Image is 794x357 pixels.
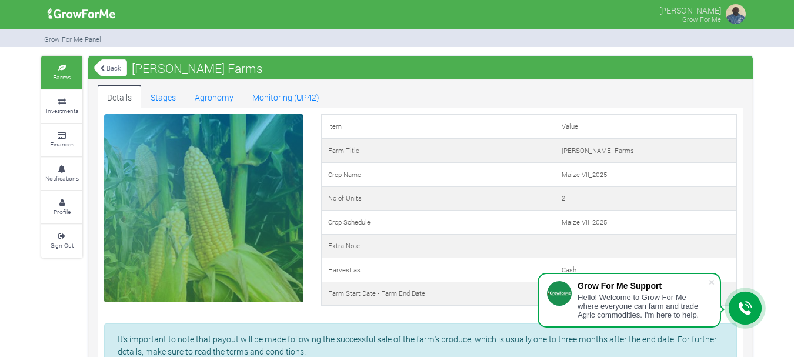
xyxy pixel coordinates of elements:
a: Agronomy [185,85,243,108]
a: Monitoring (UP42) [243,85,329,108]
a: Back [94,58,127,78]
small: Profile [54,208,71,216]
small: Grow For Me Panel [44,35,101,44]
a: Profile [41,191,82,223]
td: Harvest as [321,258,555,282]
td: Extra Note [321,234,555,258]
td: Crop Name [321,163,555,187]
a: Farms [41,56,82,89]
img: growforme image [724,2,748,26]
small: Notifications [45,174,79,182]
small: Sign Out [51,241,74,249]
small: Farms [53,73,71,81]
div: Grow For Me Support [578,281,708,291]
td: Value [555,115,737,139]
a: Notifications [41,158,82,190]
span: [PERSON_NAME] Farms [129,56,266,80]
td: Farm Title [321,139,555,163]
a: Finances [41,124,82,156]
a: Investments [41,90,82,122]
td: 2 [555,186,737,211]
div: Hello! Welcome to Grow For Me where everyone can farm and trade Agric commodities. I'm here to help. [578,293,708,319]
td: Maize VII_2025 [555,211,737,235]
td: Farm Start Date - Farm End Date [321,282,555,306]
td: Cash [555,258,737,282]
img: growforme image [44,2,119,26]
td: Maize VII_2025 [555,163,737,187]
small: Grow For Me [682,15,721,24]
p: [PERSON_NAME] [659,2,721,16]
a: Details [98,85,141,108]
a: Sign Out [41,225,82,257]
a: Stages [141,85,185,108]
small: Finances [50,140,74,148]
td: [PERSON_NAME] Farms [555,139,737,163]
td: Item [321,115,555,139]
td: Crop Schedule [321,211,555,235]
td: No of Units [321,186,555,211]
small: Investments [46,106,78,115]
